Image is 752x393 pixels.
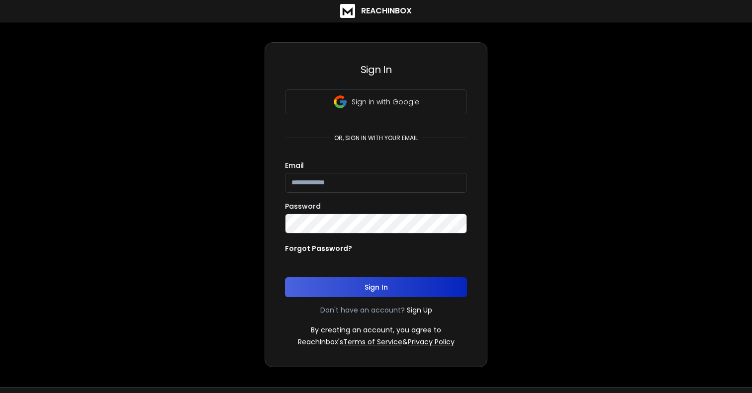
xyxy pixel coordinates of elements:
h1: ReachInbox [361,5,412,17]
button: Sign in with Google [285,89,467,114]
a: Terms of Service [343,337,402,347]
a: Privacy Policy [408,337,455,347]
p: By creating an account, you agree to [311,325,441,335]
h3: Sign In [285,63,467,77]
label: Email [285,162,304,169]
label: Password [285,203,321,210]
p: or, sign in with your email [330,134,422,142]
img: logo [340,4,355,18]
button: Sign In [285,277,467,297]
p: ReachInbox's & [298,337,455,347]
a: ReachInbox [340,4,412,18]
p: Sign in with Google [352,97,419,107]
p: Don't have an account? [320,305,405,315]
p: Forgot Password? [285,243,352,253]
a: Sign Up [407,305,432,315]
